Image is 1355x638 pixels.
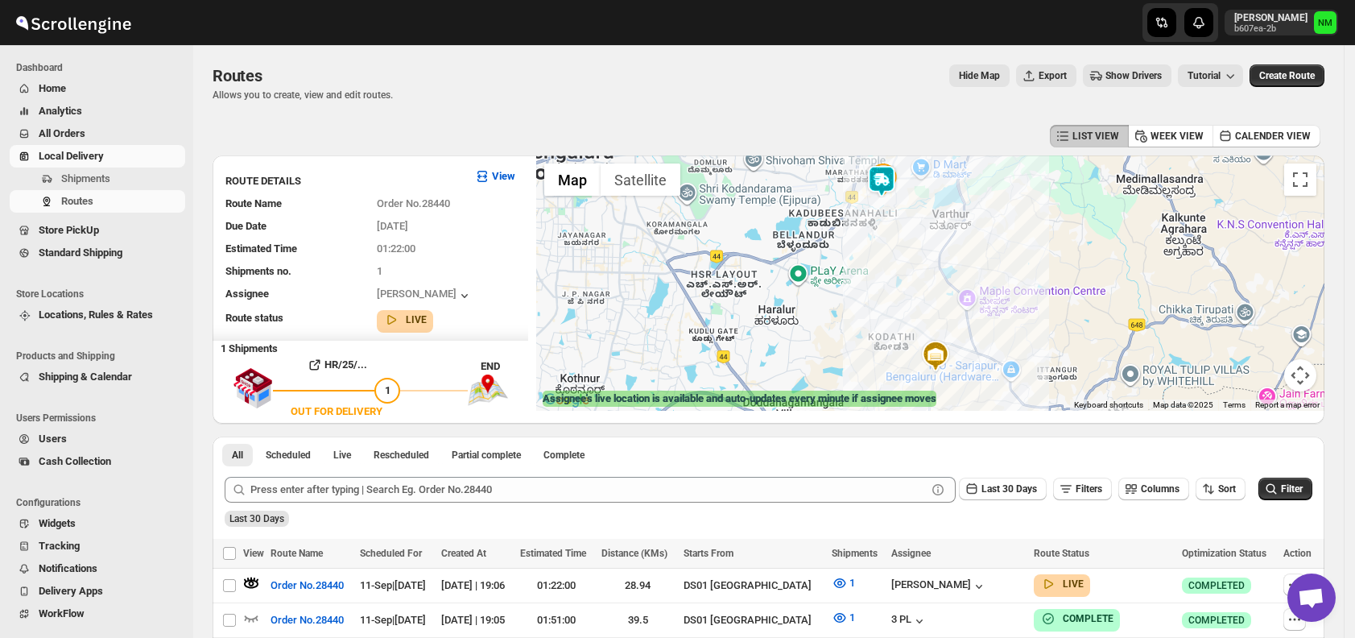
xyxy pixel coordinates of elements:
[1063,578,1084,590] b: LIVE
[849,611,855,623] span: 1
[16,288,185,300] span: Store Locations
[1141,483,1179,495] span: Columns
[1234,24,1307,34] p: b607ea-2b
[891,578,987,594] div: [PERSON_NAME]
[544,164,601,196] button: Show street map
[377,242,415,255] span: 01:22:00
[271,578,344,594] span: Order No.28440
[266,449,311,462] span: Scheduled
[16,350,185,362] span: Products and Shipping
[1178,64,1243,87] button: Tutorial
[1188,614,1245,627] span: COMPLETED
[16,412,185,425] span: Users Permissions
[10,168,185,190] button: Shipments
[468,375,508,405] img: trip_end.png
[1151,130,1204,143] span: WEEK VIEW
[543,449,585,462] span: Complete
[360,614,426,626] span: 11-Sep | [DATE]
[39,127,85,139] span: All Orders
[385,384,390,396] span: 1
[13,2,134,43] img: ScrollEngine
[520,612,592,628] div: 01:51:00
[1250,64,1324,87] button: Create Route
[441,548,486,559] span: Created At
[10,450,185,473] button: Cash Collection
[601,548,667,559] span: Distance (KMs)
[225,242,297,255] span: Estimated Time
[1188,579,1245,592] span: COMPLETED
[1034,548,1089,559] span: Route Status
[213,334,278,354] b: 1 Shipments
[1128,125,1213,147] button: WEEK VIEW
[1287,574,1336,622] div: Open chat
[10,557,185,580] button: Notifications
[492,170,515,182] b: View
[1153,400,1213,409] span: Map data ©2025
[10,122,185,145] button: All Orders
[959,69,1000,82] span: Hide Map
[39,150,104,162] span: Local Delivery
[406,314,427,325] b: LIVE
[383,312,427,328] button: LIVE
[1283,548,1312,559] span: Action
[1053,478,1112,500] button: Filters
[250,477,927,503] input: Press enter after typing | Search Eg. Order No.28440
[10,100,185,122] button: Analytics
[1314,11,1336,34] span: Narjit Magar
[225,265,291,277] span: Shipments no.
[1040,611,1113,627] button: COMPLETE
[61,172,110,184] span: Shipments
[1259,69,1315,82] span: Create Route
[213,66,262,85] span: Routes
[39,607,85,619] span: WorkFlow
[949,64,1010,87] button: Map action label
[891,613,927,629] div: 3 PL
[229,513,284,524] span: Last 30 Days
[891,548,931,559] span: Assignee
[61,195,93,207] span: Routes
[39,371,132,383] span: Shipping & Calendar
[233,357,273,420] img: shop.svg
[441,612,510,628] div: [DATE] | 19:05
[441,578,510,594] div: [DATE] | 19:06
[1235,130,1311,143] span: CALENDER VIEW
[377,288,473,304] button: [PERSON_NAME]
[1083,64,1171,87] button: Show Drivers
[684,548,733,559] span: Starts From
[243,548,264,559] span: View
[39,105,82,117] span: Analytics
[849,577,855,589] span: 1
[39,585,103,597] span: Delivery Apps
[273,352,400,378] button: HR/25/...
[333,449,351,462] span: Live
[39,540,80,552] span: Tracking
[10,603,185,625] button: WorkFlow
[981,483,1037,495] span: Last 30 Days
[1063,613,1113,624] b: COMPLETE
[1076,483,1102,495] span: Filters
[39,224,99,236] span: Store PickUp
[10,77,185,100] button: Home
[225,312,283,324] span: Route status
[465,164,525,189] button: View
[261,607,353,633] button: Order No.28440
[601,164,680,196] button: Show satellite imagery
[377,220,408,232] span: [DATE]
[1050,125,1129,147] button: LIST VIEW
[291,404,382,420] div: OUT FOR DELIVERY
[867,164,899,196] div: 1
[213,89,393,101] p: Allows you to create, view and edit routes.
[10,304,185,326] button: Locations, Rules & Rates
[360,548,422,559] span: Scheduled For
[1255,400,1320,409] a: Report a map error
[1196,478,1246,500] button: Sort
[1284,359,1316,391] button: Map camera controls
[39,433,67,445] span: Users
[10,512,185,535] button: Widgets
[225,288,269,300] span: Assignee
[1225,10,1338,35] button: User menu
[452,449,521,462] span: Partial complete
[822,605,865,631] button: 1
[540,390,593,411] img: Google
[16,496,185,509] span: Configurations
